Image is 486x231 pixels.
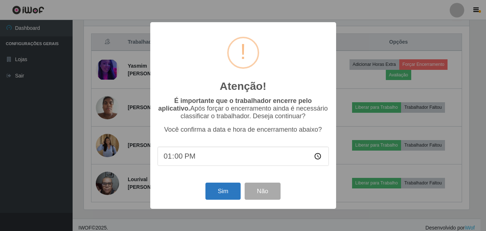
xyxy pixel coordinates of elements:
[245,183,281,200] button: Não
[158,97,312,112] b: É importante que o trabalhador encerre pelo aplicativo.
[158,97,329,120] p: Após forçar o encerramento ainda é necessário classificar o trabalhador. Deseja continuar?
[205,183,241,200] button: Sim
[158,126,329,134] p: Você confirma a data e hora de encerramento abaixo?
[220,80,266,93] h2: Atenção!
